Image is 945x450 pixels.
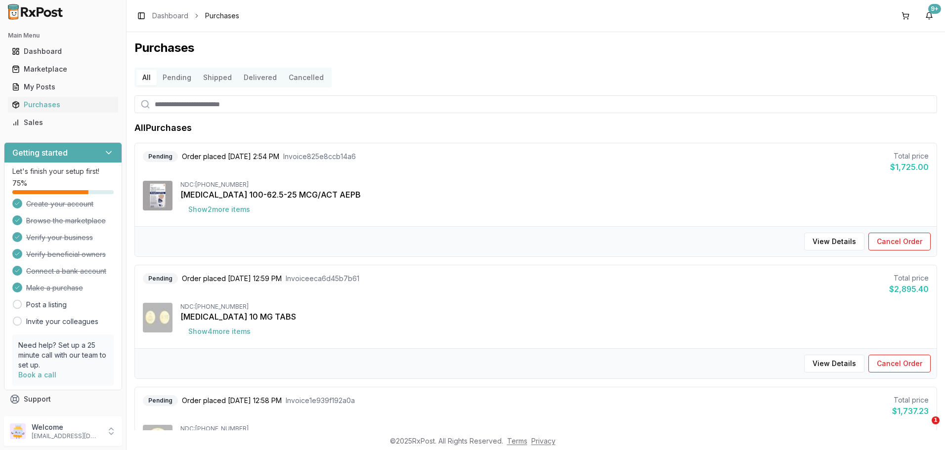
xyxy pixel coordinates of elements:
[182,152,279,162] span: Order placed [DATE] 2:54 PM
[26,266,106,276] span: Connect a bank account
[868,355,931,372] button: Cancel Order
[26,283,83,293] span: Make a purchase
[890,161,929,173] div: $1,725.00
[134,121,192,135] h1: All Purchases
[4,97,122,113] button: Purchases
[889,273,929,283] div: Total price
[911,416,935,440] iframe: Intercom live chat
[26,300,67,310] a: Post a listing
[4,408,122,426] button: Feedback
[8,114,118,131] a: Sales
[932,416,940,424] span: 1
[134,40,937,56] h1: Purchases
[180,425,929,433] div: NDC: [PHONE_NUMBER]
[531,437,556,445] a: Privacy
[143,273,178,284] div: Pending
[921,8,937,24] button: 9+
[152,11,188,21] a: Dashboard
[32,422,100,432] p: Welcome
[143,151,178,162] div: Pending
[804,355,864,372] button: View Details
[18,340,108,370] p: Need help? Set up a 25 minute call with our team to set up.
[286,274,359,284] span: Invoice eca6d45b7b61
[12,118,114,127] div: Sales
[4,79,122,95] button: My Posts
[12,100,114,110] div: Purchases
[8,42,118,60] a: Dashboard
[804,233,864,250] button: View Details
[143,303,172,332] img: Jardiance 10 MG TABS
[24,412,57,422] span: Feedback
[26,216,106,226] span: Browse the marketplace
[180,181,929,189] div: NDC: [PHONE_NUMBER]
[26,249,106,259] span: Verify beneficial owners
[180,201,258,218] button: Show2more items
[889,283,929,295] div: $2,895.40
[12,46,114,56] div: Dashboard
[4,61,122,77] button: Marketplace
[26,317,98,327] a: Invite your colleagues
[180,189,929,201] div: [MEDICAL_DATA] 100-62.5-25 MCG/ACT AEPB
[283,70,330,85] button: Cancelled
[182,274,282,284] span: Order placed [DATE] 12:59 PM
[10,423,26,439] img: User avatar
[4,115,122,130] button: Sales
[8,78,118,96] a: My Posts
[143,395,178,406] div: Pending
[26,233,93,243] span: Verify your business
[892,395,929,405] div: Total price
[180,311,929,323] div: [MEDICAL_DATA] 10 MG TABS
[507,437,527,445] a: Terms
[12,147,68,159] h3: Getting started
[8,96,118,114] a: Purchases
[286,396,355,406] span: Invoice 1e939f192a0a
[157,70,197,85] button: Pending
[197,70,238,85] button: Shipped
[8,32,118,40] h2: Main Menu
[180,323,258,340] button: Show4more items
[32,432,100,440] p: [EMAIL_ADDRESS][DOMAIN_NAME]
[18,370,56,379] a: Book a call
[26,199,93,209] span: Create your account
[238,70,283,85] button: Delivered
[8,60,118,78] a: Marketplace
[12,166,114,176] p: Let's finish your setup first!
[182,396,282,406] span: Order placed [DATE] 12:58 PM
[283,152,356,162] span: Invoice 825e8ccb14a6
[4,390,122,408] button: Support
[136,70,157,85] button: All
[143,181,172,210] img: Trelegy Ellipta 100-62.5-25 MCG/ACT AEPB
[205,11,239,21] span: Purchases
[890,151,929,161] div: Total price
[12,178,27,188] span: 75 %
[868,233,931,250] button: Cancel Order
[152,11,239,21] nav: breadcrumb
[892,405,929,417] div: $1,737.23
[12,82,114,92] div: My Posts
[12,64,114,74] div: Marketplace
[4,43,122,59] button: Dashboard
[4,4,67,20] img: RxPost Logo
[928,4,941,14] div: 9+
[180,303,929,311] div: NDC: [PHONE_NUMBER]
